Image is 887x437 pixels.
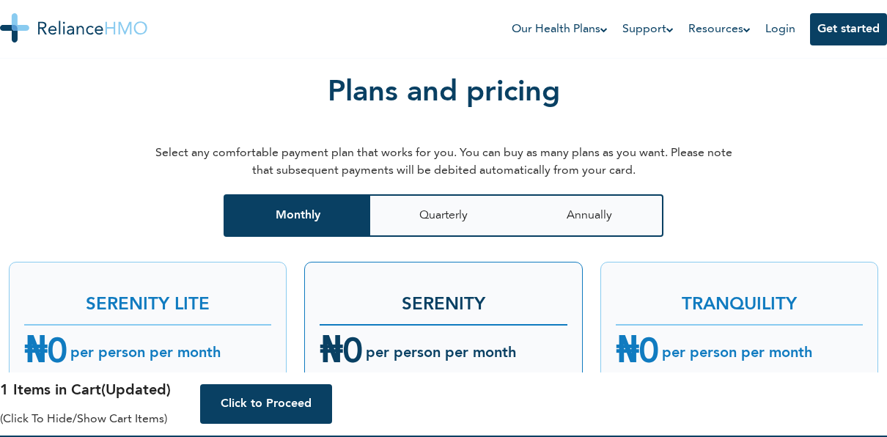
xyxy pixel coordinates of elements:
[765,23,795,35] a: Login
[101,383,171,398] span: (Updated)
[320,327,363,380] h4: ₦
[363,345,516,362] h6: per person per month
[616,277,863,318] h3: TRANQUILITY
[224,194,370,237] button: Monthly
[616,327,659,380] h4: ₦
[370,194,517,237] button: Quarterly
[659,345,812,362] h6: per person per month
[328,27,560,137] h2: Plans and pricing
[342,336,363,371] span: 0
[512,21,608,38] a: Our Health Plans
[150,144,737,180] p: Select any comfortable payment plan that works for you. You can buy as many plans as you want. Pl...
[200,384,332,424] button: Click to Proceed
[67,345,221,362] h6: per person per month
[24,277,271,318] h3: SERENITY LITE
[688,21,751,38] a: Resources
[320,277,567,318] h3: SERENITY
[810,13,887,45] button: Get started
[517,194,663,237] button: Annually
[24,327,67,380] h4: ₦
[622,21,674,38] a: Support
[638,336,659,371] span: 0
[47,336,67,371] span: 0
